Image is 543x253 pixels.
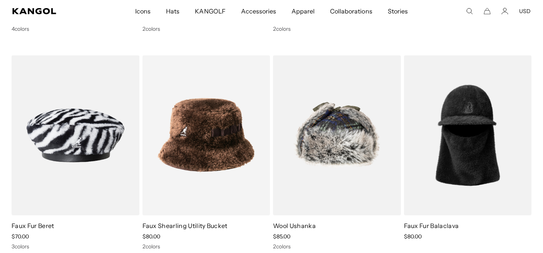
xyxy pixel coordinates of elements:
[142,243,270,250] div: 2 colors
[273,233,290,240] span: $85.00
[273,222,316,230] a: Wool Ushanka
[12,55,139,215] img: Faux Fur Beret
[142,222,228,230] a: Faux Shearling Utility Bucket
[273,243,401,250] div: 2 colors
[273,55,401,215] img: Wool Ushanka
[12,25,139,32] div: 4 colors
[404,55,532,215] img: Faux Fur Balaclava
[142,233,160,240] span: $80.00
[142,25,270,32] div: 2 colors
[12,233,29,240] span: $70.00
[273,25,401,32] div: 2 colors
[12,8,89,14] a: Kangol
[484,8,491,15] button: Cart
[466,8,473,15] summary: Search here
[12,222,54,230] a: Faux Fur Beret
[501,8,508,15] a: Account
[404,233,422,240] span: $80.00
[519,8,531,15] button: USD
[142,55,270,215] img: Faux Shearling Utility Bucket
[12,243,139,250] div: 3 colors
[404,222,459,230] a: Faux Fur Balaclava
